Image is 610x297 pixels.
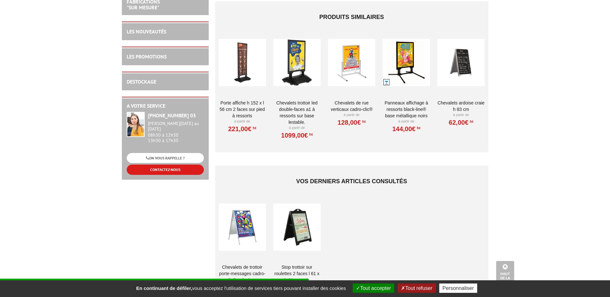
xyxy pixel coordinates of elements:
[148,112,196,119] strong: [PHONE_NUMBER] 03
[133,285,349,291] span: vous acceptez l'utilisation de services tiers pouvant installer des cookies
[281,133,313,137] a: 1099,00€HT
[328,100,375,113] a: Chevalets de rue verticaux Cadro-Clic®
[127,28,166,35] a: LES NOUVEAUTÉS
[273,125,321,130] p: À partir de
[219,119,266,124] p: À partir de
[398,283,435,293] button: Tout refuser
[148,121,204,143] div: 08h30 à 12h30 13h30 à 17h30
[127,78,156,85] a: DESTOCKAGE
[296,178,407,184] span: Vos derniers articles consultés
[127,112,145,137] img: widget-service.jpg
[415,126,420,130] sup: HT
[219,100,266,119] a: Porte Affiche H 152 x L 56 cm 2 faces sur pied à ressorts
[228,127,256,131] a: 221,00€HT
[136,285,192,291] strong: En continuant de défiler,
[392,127,420,131] a: 144,00€HT
[449,121,473,124] a: 62,00€HT
[127,103,204,109] h2: A votre service
[439,283,477,293] button: Personnaliser (fenêtre modale)
[273,264,321,283] a: Stop Trottoir sur roulettes 2 faces L 61 x H 91 cm Noir
[127,53,167,60] a: LES PROMOTIONS
[127,165,204,175] a: CONTACTEZ-NOUS
[383,119,430,124] p: À partir de
[319,14,384,20] span: Produits similaires
[251,126,256,130] sup: HT
[219,264,266,290] a: Chevalets de trottoir porte-messages Cadro-Clic® - Plusieurs formats
[353,283,394,293] button: Tout accepter
[273,100,321,125] a: Chevalets Trottoir LED double-faces A1 à ressorts sur base lestable.
[127,153,204,163] a: ON VOUS RAPPELLE ?
[148,121,204,132] div: [PERSON_NAME][DATE] au [DATE]
[469,119,473,124] sup: HT
[496,261,514,287] a: Haut de la page
[383,100,430,119] a: Panneaux affichage à ressorts Black-Line® base métallique Noirs
[328,113,375,118] p: À partir de
[308,132,313,137] sup: HT
[338,121,366,124] a: 128,00€HT
[361,119,366,124] sup: HT
[437,100,485,113] a: Chevalets ardoise craie H 83 cm
[437,113,485,118] p: À partir de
